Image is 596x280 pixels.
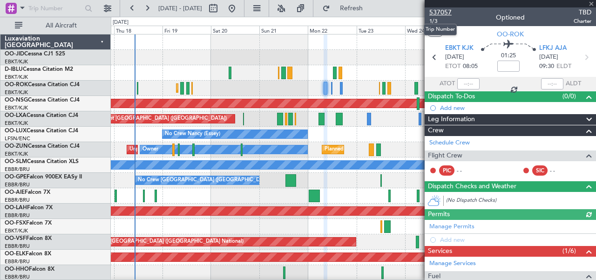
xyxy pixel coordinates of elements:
[165,127,220,141] div: No Crew Nancy (Essey)
[5,251,51,257] a: OO-ELKFalcon 8X
[332,5,371,12] span: Refresh
[5,212,30,219] a: EBBR/BRU
[428,150,462,161] span: Flight Crew
[539,53,558,62] span: [DATE]
[5,159,27,164] span: OO-SLM
[5,67,73,72] a: D-IBLUCessna Citation M2
[428,114,475,125] span: Leg Information
[318,1,374,16] button: Refresh
[5,174,82,180] a: OO-GPEFalcon 900EX EASy II
[163,26,211,34] div: Fri 19
[405,26,454,34] div: Wed 24
[28,1,82,15] input: Trip Number
[440,79,455,89] span: ATOT
[5,113,27,118] span: OO-LXA
[5,74,28,81] a: EBKT/KJK
[5,174,27,180] span: OO-GPE
[308,26,356,34] div: Mon 22
[446,197,596,206] div: (No Dispatch Checks)
[129,143,280,157] div: Unplanned Maint [GEOGRAPHIC_DATA]-[GEOGRAPHIC_DATA]
[5,82,80,88] a: OO-ROKCessna Citation CJ4
[158,4,202,13] span: [DATE] - [DATE]
[5,113,78,118] a: OO-LXACessna Citation CJ4
[142,143,158,157] div: Owner
[5,97,80,103] a: OO-NSGCessna Citation CJ4
[445,53,464,62] span: [DATE]
[5,205,53,211] a: OO-LAHFalcon 7X
[5,128,78,134] a: OO-LUXCessna Citation CJ4
[562,246,576,256] span: (1/6)
[5,190,25,195] span: OO-AIE
[5,166,30,173] a: EBBR/BRU
[82,235,244,249] div: AOG Maint [GEOGRAPHIC_DATA] ([GEOGRAPHIC_DATA] National)
[5,205,27,211] span: OO-LAH
[357,26,405,34] div: Tue 23
[532,165,548,176] div: SIC
[24,22,98,29] span: All Aircraft
[211,26,259,34] div: Sat 20
[10,18,101,33] button: All Aircraft
[5,220,52,226] a: OO-FSXFalcon 7X
[5,58,28,65] a: EBKT/KJK
[5,143,80,149] a: OO-ZUNCessna Citation CJ4
[539,62,554,71] span: 09:30
[5,143,28,149] span: OO-ZUN
[5,243,30,250] a: EBBR/BRU
[5,266,29,272] span: OO-HHO
[5,181,30,188] a: EBBR/BRU
[539,44,567,53] span: LFKJ AJA
[5,197,30,204] a: EBBR/BRU
[5,97,28,103] span: OO-NSG
[424,24,457,35] div: Trip Number
[497,29,524,39] span: OO-ROK
[445,44,474,53] span: EBKT KJK
[5,227,28,234] a: EBKT/KJK
[501,51,516,61] span: 01:25
[5,128,27,134] span: OO-LUX
[5,251,26,257] span: OO-ELK
[5,89,28,96] a: EBKT/KJK
[445,62,461,71] span: ETOT
[429,7,452,17] span: 537057
[439,165,454,176] div: PIC
[428,125,444,136] span: Crew
[574,7,591,17] span: TBD
[5,220,26,226] span: OO-FSX
[429,259,476,268] a: Manage Services
[5,67,23,72] span: D-IBLU
[562,91,576,101] span: (0/0)
[5,159,79,164] a: OO-SLMCessna Citation XLS
[114,26,163,34] div: Thu 18
[5,135,30,142] a: LFSN/ENC
[5,236,26,241] span: OO-VSF
[113,19,129,27] div: [DATE]
[5,120,28,127] a: EBKT/KJK
[5,190,50,195] a: OO-AIEFalcon 7X
[428,91,475,102] span: Dispatch To-Dos
[556,62,571,71] span: ELDT
[5,236,52,241] a: OO-VSFFalcon 8X
[5,266,54,272] a: OO-HHOFalcon 8X
[566,79,581,89] span: ALDT
[440,104,591,112] div: Add new
[428,246,452,257] span: Services
[5,51,65,57] a: OO-JIDCessna CJ1 525
[5,51,24,57] span: OO-JID
[80,112,227,126] div: Planned Maint [GEOGRAPHIC_DATA] ([GEOGRAPHIC_DATA])
[325,143,433,157] div: Planned Maint Kortrijk-[GEOGRAPHIC_DATA]
[138,173,294,187] div: No Crew [GEOGRAPHIC_DATA] ([GEOGRAPHIC_DATA] National)
[5,104,28,111] a: EBKT/KJK
[428,181,516,192] span: Dispatch Checks and Weather
[496,13,525,22] div: Optioned
[550,166,571,175] div: - -
[5,258,30,265] a: EBBR/BRU
[259,26,308,34] div: Sun 21
[463,62,478,71] span: 08:05
[429,138,470,148] a: Schedule Crew
[574,17,591,25] span: Charter
[5,82,28,88] span: OO-ROK
[5,150,28,157] a: EBKT/KJK
[457,166,478,175] div: - -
